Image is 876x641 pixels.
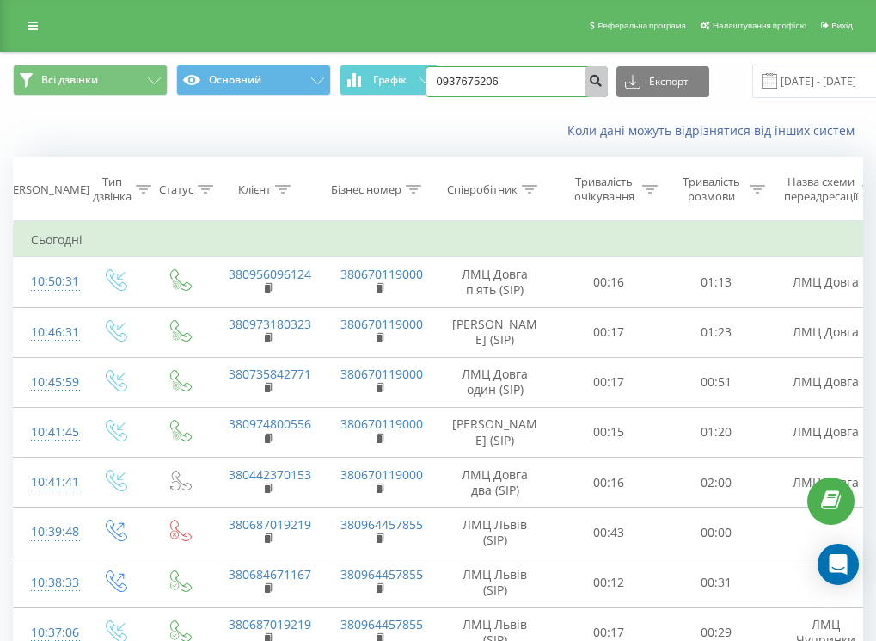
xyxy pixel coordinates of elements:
[435,357,555,407] td: ЛМЦ Довга один (SIP)
[831,21,853,30] span: Вихід
[663,357,770,407] td: 00:51
[567,122,863,139] a: Коли дані можуть відрізнятися вiд інших систем
[31,465,65,499] div: 10:41:41
[663,558,770,607] td: 00:31
[597,21,686,30] span: Реферальна програма
[435,558,555,607] td: ЛМЦ Львів (SIP)
[555,257,663,307] td: 00:16
[435,307,555,357] td: [PERSON_NAME] (SIP)
[31,366,65,399] div: 10:45:59
[31,416,65,449] div: 10:41:45
[176,65,331,96] button: Основний
[555,307,663,357] td: 00:17
[663,458,770,508] td: 02:00
[435,458,555,508] td: ЛМЦ Довга два (SIP)
[663,407,770,457] td: 01:20
[3,182,89,197] div: [PERSON_NAME]
[340,566,423,582] a: 380964457855
[340,266,423,282] a: 380670119000
[229,416,311,432] a: 380974800556
[555,357,663,407] td: 00:17
[93,175,132,204] div: Тип дзвінка
[13,65,168,96] button: Всі дзвінки
[435,508,555,558] td: ЛМЦ Львів (SIP)
[784,175,858,204] div: Назва схеми переадресації
[570,175,638,204] div: Тривалість очікування
[713,21,806,30] span: Налаштування профілю
[426,66,608,97] input: Пошук за номером
[159,182,193,197] div: Статус
[340,316,423,332] a: 380670119000
[340,416,423,432] a: 380670119000
[435,407,555,457] td: [PERSON_NAME] (SIP)
[340,366,423,382] a: 380670119000
[616,66,709,97] button: Експорт
[340,65,438,96] button: Графік
[340,616,423,632] a: 380964457855
[555,508,663,558] td: 00:43
[31,265,65,299] div: 10:50:31
[555,407,663,457] td: 00:15
[229,366,311,382] a: 380735842771
[447,182,518,197] div: Співробітник
[340,466,423,483] a: 380670119000
[677,175,745,204] div: Тривалість розмови
[238,182,271,197] div: Клієнт
[555,558,663,607] td: 00:12
[331,182,401,197] div: Бізнес номер
[818,544,859,585] div: Open Intercom Messenger
[663,257,770,307] td: 01:13
[555,458,663,508] td: 00:16
[229,566,311,582] a: 380684671167
[435,257,555,307] td: ЛМЦ Довга п'ять (SIP)
[373,74,407,86] span: Графік
[31,316,65,349] div: 10:46:31
[663,307,770,357] td: 01:23
[31,566,65,600] div: 10:38:33
[229,516,311,533] a: 380687019219
[229,316,311,332] a: 380973180323
[340,516,423,533] a: 380964457855
[663,508,770,558] td: 00:00
[229,266,311,282] a: 380956096124
[229,616,311,632] a: 380687019219
[31,515,65,549] div: 10:39:48
[229,466,311,483] a: 380442370153
[41,73,98,87] span: Всі дзвінки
